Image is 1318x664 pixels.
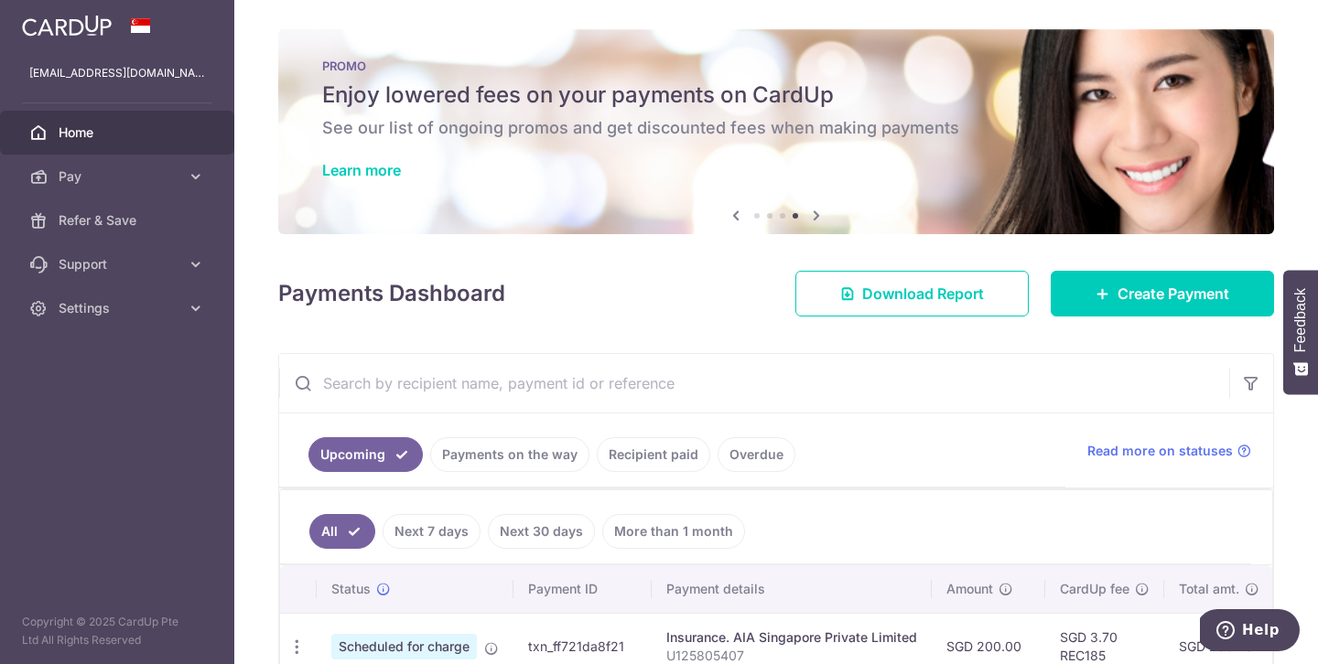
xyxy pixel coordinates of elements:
a: Download Report [795,271,1029,316]
a: Overdue [718,437,795,472]
span: Pay [59,167,179,186]
span: Scheduled for charge [331,634,477,659]
a: All [309,514,375,549]
span: Total amt. [1179,580,1239,598]
span: CardUp fee [1060,580,1129,598]
a: Upcoming [308,437,423,472]
th: Payment ID [513,565,652,613]
p: PROMO [322,59,1230,73]
h4: Payments Dashboard [278,277,505,310]
h6: See our list of ongoing promos and get discounted fees when making payments [322,117,1230,139]
span: Home [59,123,179,142]
a: Read more on statuses [1087,442,1251,460]
a: More than 1 month [602,514,745,549]
span: Refer & Save [59,211,179,230]
a: Payments on the way [430,437,589,472]
div: Insurance. AIA Singapore Private Limited [666,628,917,647]
input: Search by recipient name, payment id or reference [279,354,1229,412]
h5: Enjoy lowered fees on your payments on CardUp [322,80,1230,110]
a: Create Payment [1051,271,1274,316]
img: CardUp [22,15,112,37]
span: Read more on statuses [1087,442,1233,460]
iframe: Opens a widget where you can find more information [1200,609,1300,655]
a: Recipient paid [597,437,710,472]
span: Status [331,580,371,598]
span: Feedback [1292,288,1309,352]
span: Settings [59,299,179,317]
span: Support [59,255,179,273]
a: Learn more [322,161,401,179]
a: Next 7 days [383,514,481,549]
button: Feedback - Show survey [1283,270,1318,394]
p: [EMAIL_ADDRESS][DOMAIN_NAME] [29,64,205,82]
th: Payment details [652,565,932,613]
span: Create Payment [1118,283,1229,305]
img: Latest Promos banner [278,29,1274,234]
a: Next 30 days [488,514,595,549]
span: Amount [946,580,993,598]
span: Download Report [862,283,984,305]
